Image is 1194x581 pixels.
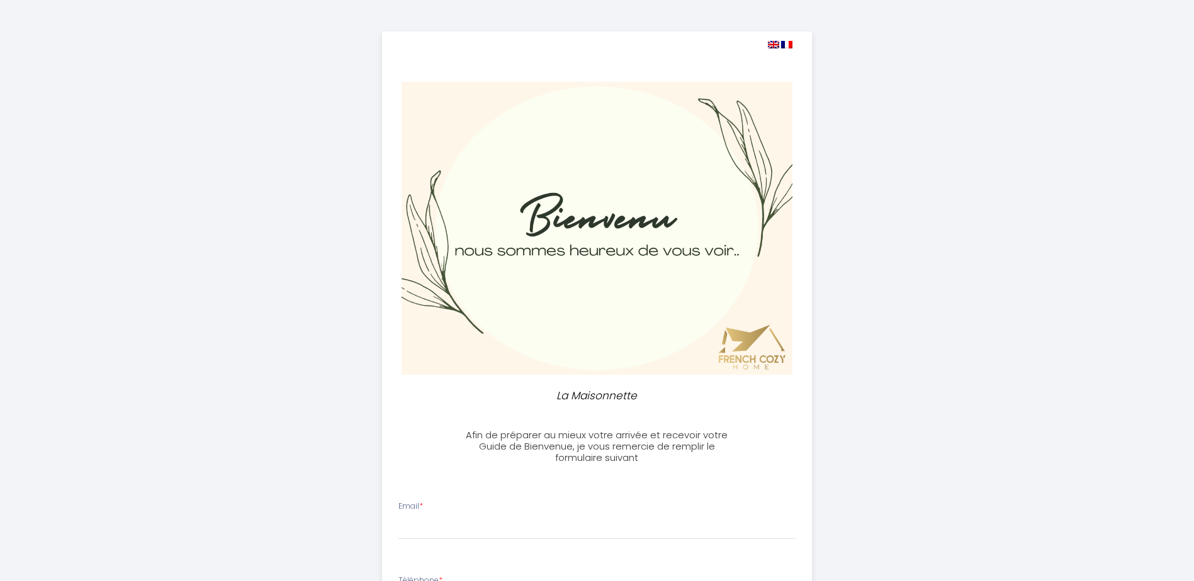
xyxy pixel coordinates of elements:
label: Email [398,501,423,512]
img: en.png [768,41,779,48]
h3: Afin de préparer au mieux votre arrivée et recevoir votre Guide de Bienvenue, je vous remercie de... [457,429,737,463]
p: La Maisonnette [463,387,732,404]
img: fr.png [781,41,792,48]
